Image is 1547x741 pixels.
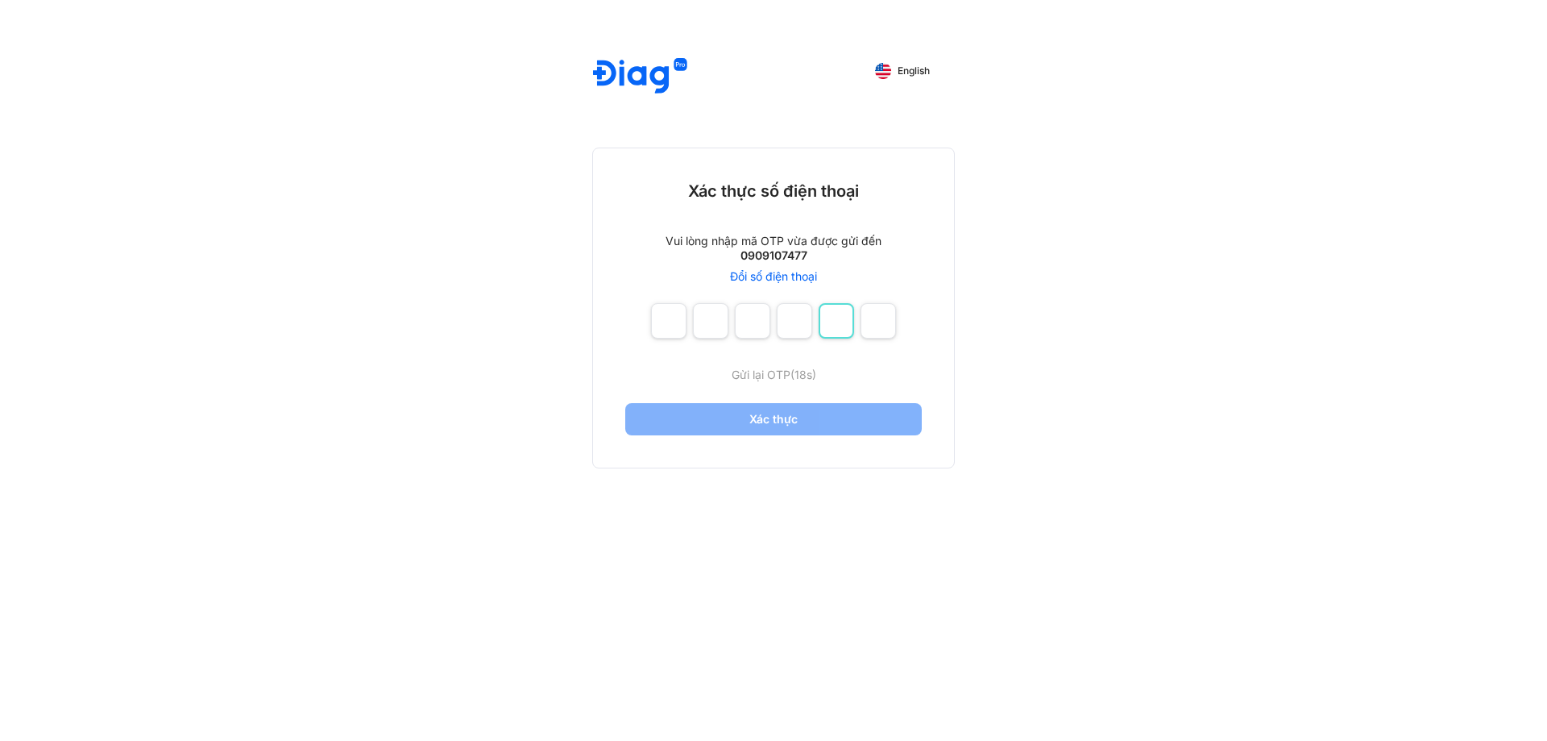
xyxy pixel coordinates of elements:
div: 0909107477 [740,248,807,263]
button: English [864,58,941,84]
a: Đổi số điện thoại [730,269,817,284]
div: Vui lòng nhập mã OTP vừa được gửi đến [666,234,881,248]
img: logo [593,58,687,96]
span: English [898,65,930,77]
div: Xác thực số điện thoại [688,181,859,202]
button: Xác thực [625,403,922,435]
img: English [875,63,891,79]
